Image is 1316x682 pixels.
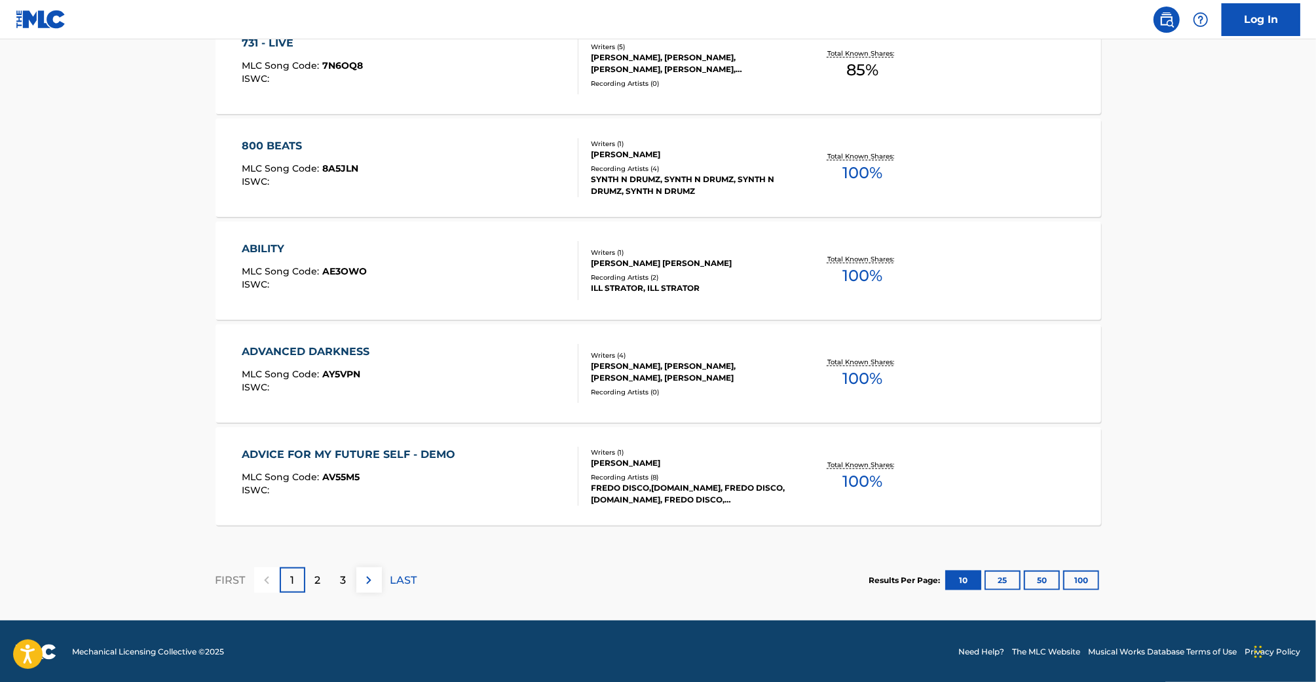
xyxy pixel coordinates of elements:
[827,151,897,161] p: Total Known Shares:
[846,58,878,82] span: 85 %
[591,282,789,294] div: ILL STRATOR, ILL STRATOR
[842,264,882,288] span: 100 %
[242,35,363,51] div: 731 - LIVE
[322,471,360,483] span: AV55M5
[591,52,789,75] div: [PERSON_NAME], [PERSON_NAME], [PERSON_NAME], [PERSON_NAME], [PERSON_NAME]
[591,257,789,269] div: [PERSON_NAME] [PERSON_NAME]
[16,644,56,660] img: logo
[16,10,66,29] img: MLC Logo
[242,138,358,154] div: 800 BEATS
[1088,646,1237,658] a: Musical Works Database Terms of Use
[1154,7,1180,33] a: Public Search
[591,360,789,384] div: [PERSON_NAME], [PERSON_NAME], [PERSON_NAME], [PERSON_NAME]
[341,573,347,588] p: 3
[591,273,789,282] div: Recording Artists ( 2 )
[322,265,367,277] span: AE3OWO
[1188,7,1214,33] div: Help
[242,471,322,483] span: MLC Song Code :
[1245,646,1300,658] a: Privacy Policy
[242,73,273,85] span: ISWC :
[216,573,246,588] p: FIRST
[945,571,981,590] button: 10
[591,482,789,506] div: FREDO DISCO,[DOMAIN_NAME], FREDO DISCO,[DOMAIN_NAME], FREDO DISCO, [DOMAIN_NAME], [DOMAIN_NAME]
[591,79,789,88] div: Recording Artists ( 0 )
[827,357,897,367] p: Total Known Shares:
[985,571,1021,590] button: 25
[216,324,1101,423] a: ADVANCED DARKNESSMLC Song Code:AY5VPNISWC:Writers (4)[PERSON_NAME], [PERSON_NAME], [PERSON_NAME],...
[242,447,462,463] div: ADVICE FOR MY FUTURE SELF - DEMO
[1159,12,1175,28] img: search
[242,176,273,187] span: ISWC :
[591,457,789,469] div: [PERSON_NAME]
[216,427,1101,525] a: ADVICE FOR MY FUTURE SELF - DEMOMLC Song Code:AV55M5ISWC:Writers (1)[PERSON_NAME]Recording Artist...
[242,241,367,257] div: ABILITY
[958,646,1004,658] a: Need Help?
[842,367,882,390] span: 100 %
[827,460,897,470] p: Total Known Shares:
[242,60,322,71] span: MLC Song Code :
[242,265,322,277] span: MLC Song Code :
[591,447,789,457] div: Writers ( 1 )
[1193,12,1209,28] img: help
[591,164,789,174] div: Recording Artists ( 4 )
[216,119,1101,217] a: 800 BEATSMLC Song Code:8A5JLNISWC:Writers (1)[PERSON_NAME]Recording Artists (4)SYNTH N DRUMZ, SYN...
[322,60,363,71] span: 7N6OQ8
[591,472,789,482] div: Recording Artists ( 8 )
[591,350,789,360] div: Writers ( 4 )
[827,48,897,58] p: Total Known Shares:
[1063,571,1099,590] button: 100
[591,387,789,397] div: Recording Artists ( 0 )
[216,221,1101,320] a: ABILITYMLC Song Code:AE3OWOISWC:Writers (1)[PERSON_NAME] [PERSON_NAME]Recording Artists (2)ILL ST...
[827,254,897,264] p: Total Known Shares:
[390,573,417,588] p: LAST
[290,573,294,588] p: 1
[1222,3,1300,36] a: Log In
[591,174,789,197] div: SYNTH N DRUMZ, SYNTH N DRUMZ, SYNTH N DRUMZ, SYNTH N DRUMZ
[591,42,789,52] div: Writers ( 5 )
[842,161,882,185] span: 100 %
[591,139,789,149] div: Writers ( 1 )
[242,368,322,380] span: MLC Song Code :
[1254,632,1262,672] div: Drag
[315,573,321,588] p: 2
[842,470,882,493] span: 100 %
[322,162,358,174] span: 8A5JLN
[869,575,944,586] p: Results Per Page:
[361,573,377,588] img: right
[72,646,224,658] span: Mechanical Licensing Collective © 2025
[1024,571,1060,590] button: 50
[242,278,273,290] span: ISWC :
[242,344,376,360] div: ADVANCED DARKNESS
[322,368,360,380] span: AY5VPN
[591,248,789,257] div: Writers ( 1 )
[591,149,789,161] div: [PERSON_NAME]
[242,381,273,393] span: ISWC :
[242,484,273,496] span: ISWC :
[1250,619,1316,682] iframe: Chat Widget
[242,162,322,174] span: MLC Song Code :
[216,16,1101,114] a: 731 - LIVEMLC Song Code:7N6OQ8ISWC:Writers (5)[PERSON_NAME], [PERSON_NAME], [PERSON_NAME], [PERSO...
[1012,646,1080,658] a: The MLC Website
